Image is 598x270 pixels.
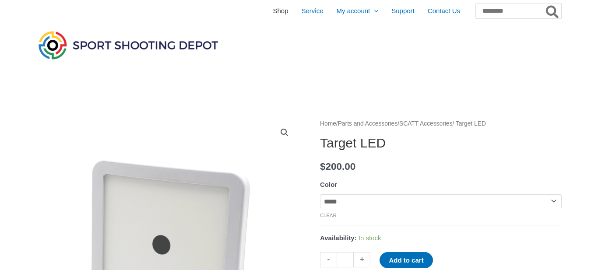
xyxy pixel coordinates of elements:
label: Color [320,181,337,188]
input: Product quantity [337,252,354,267]
a: - [320,252,337,267]
a: + [354,252,370,267]
span: In stock [359,234,381,242]
a: SCATT Accessories [399,120,452,127]
button: Search [544,4,561,18]
a: Home [320,120,336,127]
bdi: 200.00 [320,161,355,172]
button: Add to cart [380,252,433,268]
a: View full-screen image gallery [277,125,292,140]
a: Parts and Accessories [338,120,398,127]
span: Availability: [320,234,357,242]
h1: Target LED [320,135,562,151]
a: Clear options [320,213,337,218]
img: Sport Shooting Depot [36,29,220,61]
span: $ [320,161,326,172]
nav: Breadcrumb [320,118,562,130]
